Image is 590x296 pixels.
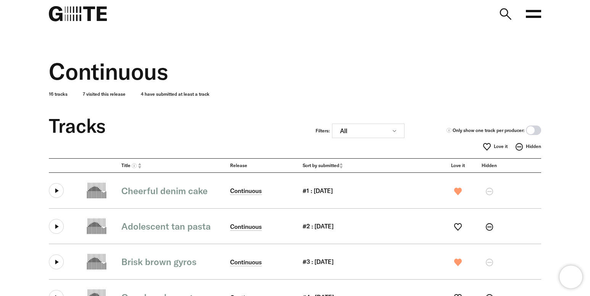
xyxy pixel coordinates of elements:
[303,162,339,169] span: Sort by submitted
[49,91,68,97] span: 16 tracks
[474,162,505,169] div: Hidden
[230,258,262,266] a: Continuous
[121,184,215,197] div: Cheerful denim cake
[141,91,210,97] span: 4 have submitted at least a track
[121,255,215,268] div: Brisk brown gyros
[303,185,333,196] div: #1 : [DATE]
[332,124,405,138] button: All
[49,6,107,21] img: G=TE
[87,179,106,203] img: Share our values and create a free account on G=TE
[121,162,215,169] a: Title
[49,58,541,85] div: Continuous
[453,127,524,134] span: Only show one track per producer:
[303,162,360,169] a: Sort by submitted
[303,220,334,232] div: #2 : [DATE]
[230,223,262,231] a: Continuous
[83,91,126,97] span: 7 visited this release
[526,143,541,149] span: Hidden
[230,187,262,195] a: Continuous
[87,214,106,238] img: Share our values and create a free account on G=TE
[443,162,474,169] div: Love it
[121,220,215,233] div: Adolescent tan pasta
[87,250,106,273] img: Share our values and create a free account on G=TE
[494,143,508,149] span: Love it
[316,128,330,134] div: Filters:
[559,265,582,288] iframe: Brevo live chat
[121,162,131,169] span: Title
[303,256,334,267] div: #3 : [DATE]
[230,162,287,169] div: Release
[49,113,131,139] div: Tracks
